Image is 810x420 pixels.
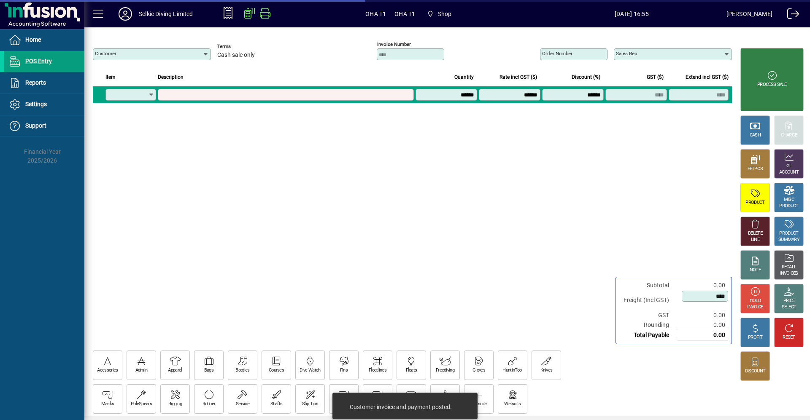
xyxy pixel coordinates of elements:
[619,281,678,290] td: Subtotal
[779,169,799,176] div: ACCOUNT
[139,7,193,21] div: Selkie Diving Limited
[350,403,452,411] div: Customer invoice and payment posted.
[168,367,182,374] div: Apparel
[97,367,118,374] div: Acessories
[616,51,637,56] mat-label: Sales rep
[302,401,318,407] div: Slip Tips
[217,44,268,49] span: Terms
[135,367,148,374] div: Admin
[750,267,761,273] div: NOTE
[572,72,600,82] span: Discount (%)
[747,304,763,310] div: INVOICE
[750,132,761,139] div: CASH
[783,334,795,341] div: RESET
[436,367,454,374] div: Freediving
[4,29,84,51] a: Home
[540,367,553,374] div: Knives
[270,401,283,407] div: Shafts
[4,115,84,136] a: Support
[365,7,386,21] span: OHA T1
[25,101,47,107] span: Settings
[750,298,761,304] div: HOLD
[619,290,678,310] td: Freight (Incl GST)
[786,163,792,169] div: GL
[619,320,678,330] td: Rounding
[748,230,762,237] div: DELETE
[406,367,417,374] div: Floats
[269,367,284,374] div: Courses
[454,72,474,82] span: Quantity
[340,367,348,374] div: Fins
[95,51,116,56] mat-label: Customer
[438,7,452,21] span: Shop
[745,368,765,375] div: DISCOUNT
[780,270,798,277] div: INVOICES
[369,367,386,374] div: Floatlines
[647,72,664,82] span: GST ($)
[300,367,320,374] div: Dive Watch
[678,320,728,330] td: 0.00
[204,367,213,374] div: Bags
[158,72,184,82] span: Description
[4,72,84,94] a: Reports
[726,7,772,21] div: [PERSON_NAME]
[782,304,796,310] div: SELECT
[619,310,678,320] td: GST
[745,200,764,206] div: PRODUCT
[235,367,249,374] div: Booties
[542,51,572,56] mat-label: Order number
[502,367,522,374] div: HuntinTool
[504,401,521,407] div: Wetsuits
[217,52,255,59] span: Cash sale only
[778,237,799,243] div: SUMMARY
[168,401,182,407] div: Rigging
[619,330,678,340] td: Total Payable
[472,367,485,374] div: Gloves
[499,72,537,82] span: Rate incl GST ($)
[751,237,759,243] div: LINE
[4,94,84,115] a: Settings
[25,122,46,129] span: Support
[779,203,798,209] div: PRODUCT
[236,401,249,407] div: Service
[105,72,116,82] span: Item
[470,401,487,407] div: Wetsuit+
[686,72,729,82] span: Extend incl GST ($)
[424,6,455,21] span: Shop
[25,58,52,64] span: POS Entry
[779,230,798,237] div: PRODUCT
[394,7,415,21] span: OHA T1
[202,401,216,407] div: Rubber
[678,310,728,320] td: 0.00
[377,41,411,47] mat-label: Invoice number
[131,401,152,407] div: PoleSpears
[112,6,139,21] button: Profile
[25,79,46,86] span: Reports
[678,330,728,340] td: 0.00
[748,166,763,172] div: EFTPOS
[784,197,794,203] div: MISC
[783,298,795,304] div: PRICE
[678,281,728,290] td: 0.00
[781,2,799,29] a: Logout
[782,264,796,270] div: RECALL
[537,7,726,21] span: [DATE] 16:55
[748,334,762,341] div: PROFIT
[101,401,114,407] div: Masks
[757,82,787,88] div: PROCESS SALE
[25,36,41,43] span: Home
[781,132,797,139] div: CHARGE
